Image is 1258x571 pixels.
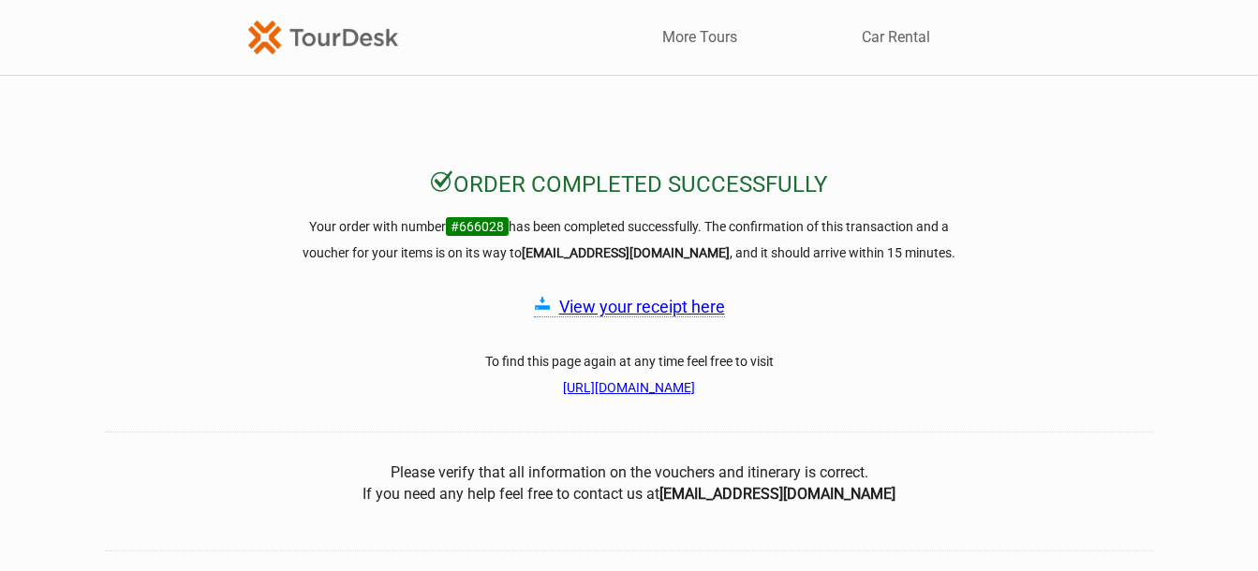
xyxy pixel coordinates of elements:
h3: Your order with number has been completed successfully. The confirmation of this transaction and ... [292,213,967,266]
center: Please verify that all information on the vouchers and itinerary is correct. If you need any help... [105,462,1154,505]
img: TourDesk-logo-td-orange-v1.png [248,21,398,53]
b: [EMAIL_ADDRESS][DOMAIN_NAME] [659,485,895,503]
a: View your receipt here [559,297,725,316]
h3: To find this page again at any time feel free to visit [292,348,967,401]
a: [URL][DOMAIN_NAME] [563,380,695,395]
span: #666028 [446,217,509,236]
a: Car Rental [862,27,930,48]
a: More Tours [662,27,737,48]
strong: [EMAIL_ADDRESS][DOMAIN_NAME] [522,245,730,260]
